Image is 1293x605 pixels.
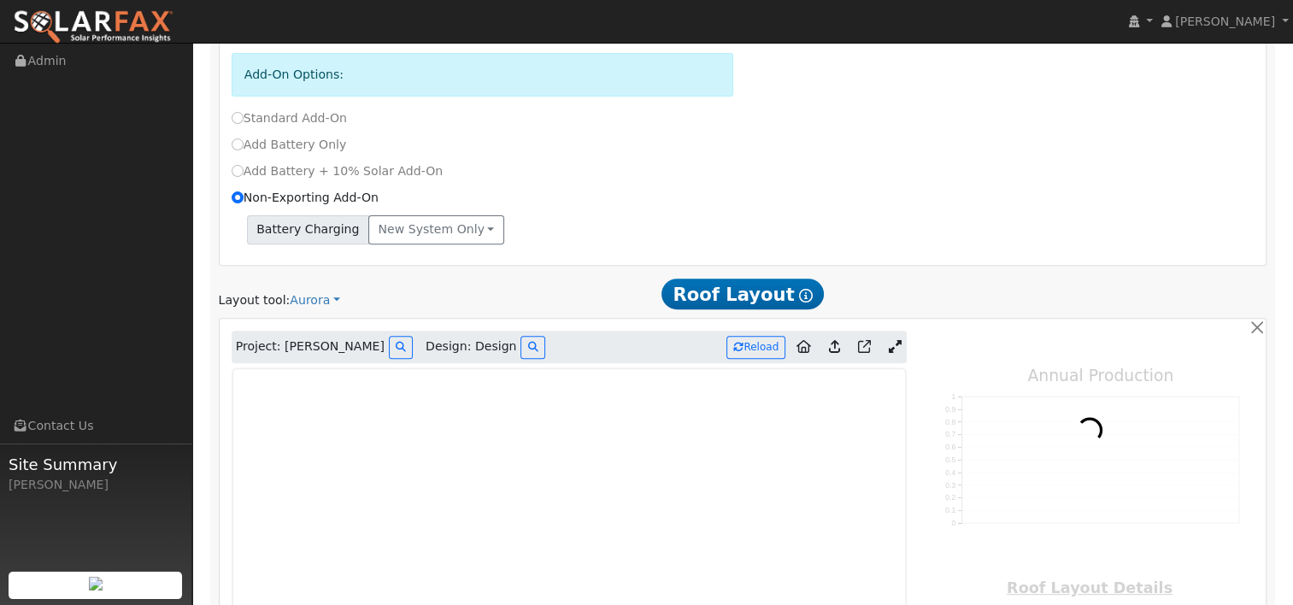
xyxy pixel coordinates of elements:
img: SolarFax [13,9,173,45]
button: Reload [726,336,785,359]
input: Add Battery Only [232,138,244,150]
span: Project: [PERSON_NAME] [236,338,385,355]
i: Show Help [799,289,813,302]
span: Roof Layout [661,279,825,309]
button: New system only [368,215,504,244]
a: Aurora to Home [790,333,818,361]
span: Battery Charging [247,215,369,244]
label: Add Battery + 10% Solar Add-On [232,162,444,180]
input: Non-Exporting Add-On [232,191,244,203]
a: Upload consumption to Aurora project [822,333,847,361]
div: [PERSON_NAME] [9,476,183,494]
input: Add Battery + 10% Solar Add-On [232,165,244,177]
span: Layout tool: [219,293,291,307]
div: Add-On Options: [232,53,734,97]
a: Aurora [290,291,340,309]
img: retrieve [89,577,103,590]
label: Standard Add-On [232,109,347,127]
label: Non-Exporting Add-On [232,189,379,207]
a: Expand Aurora window [882,334,907,360]
label: Add Battery Only [232,136,347,154]
span: Design: Design [426,338,516,355]
input: Standard Add-On [232,112,244,124]
a: Open in Aurora [851,333,878,361]
span: [PERSON_NAME] [1175,15,1275,28]
span: Site Summary [9,453,183,476]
